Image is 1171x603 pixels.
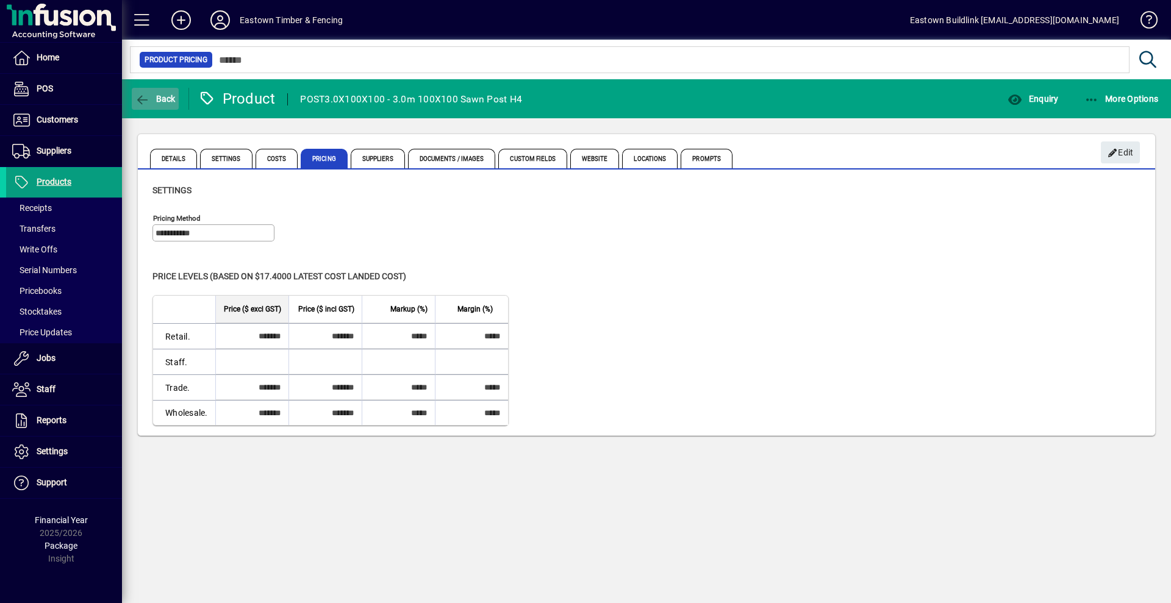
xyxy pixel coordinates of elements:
div: POST3.0X100X100 - 3.0m 100X100 Sawn Post H4 [300,90,522,109]
span: Price ($ incl GST) [298,302,354,316]
span: Settings [152,185,192,195]
span: Back [135,94,176,104]
button: Edit [1101,141,1140,163]
a: Jobs [6,343,122,374]
span: Documents / Images [408,149,496,168]
a: Stocktakes [6,301,122,322]
a: Customers [6,105,122,135]
span: Website [570,149,620,168]
td: Staff. [153,349,215,374]
button: Profile [201,9,240,31]
td: Trade. [153,374,215,400]
a: Serial Numbers [6,260,122,280]
span: Enquiry [1008,94,1058,104]
span: More Options [1084,94,1159,104]
button: Add [162,9,201,31]
div: Product [198,89,276,109]
a: Staff [6,374,122,405]
span: Margin (%) [457,302,493,316]
span: Home [37,52,59,62]
span: Suppliers [37,146,71,155]
span: Price Updates [12,327,72,337]
span: Costs [256,149,298,168]
a: Price Updates [6,322,122,343]
span: Customers [37,115,78,124]
a: Reports [6,405,122,436]
a: Suppliers [6,136,122,166]
span: Suppliers [351,149,405,168]
span: Package [45,541,77,551]
a: Pricebooks [6,280,122,301]
span: Pricing [301,149,348,168]
span: Settings [200,149,252,168]
span: Product Pricing [145,54,207,66]
a: Write Offs [6,239,122,260]
span: Pricebooks [12,286,62,296]
div: Eastown Timber & Fencing [240,10,343,30]
a: Home [6,43,122,73]
td: Retail. [153,323,215,349]
span: Markup (%) [390,302,428,316]
span: Transfers [12,224,56,234]
span: Write Offs [12,244,57,254]
div: Eastown Buildlink [EMAIL_ADDRESS][DOMAIN_NAME] [910,10,1119,30]
a: Settings [6,437,122,467]
span: Receipts [12,203,52,213]
a: Knowledge Base [1131,2,1156,42]
mat-label: Pricing method [153,214,201,223]
span: Financial Year [35,515,88,525]
td: Wholesale. [153,400,215,425]
span: Prompts [681,149,732,168]
span: Settings [37,446,68,456]
a: Support [6,468,122,498]
span: Price levels (based on $17.4000 Latest cost landed cost) [152,271,406,281]
app-page-header-button: Back [122,88,189,110]
a: Receipts [6,198,122,218]
button: Enquiry [1004,88,1061,110]
span: Stocktakes [12,307,62,316]
button: Back [132,88,179,110]
span: Price ($ excl GST) [224,302,281,316]
span: Details [150,149,197,168]
span: Locations [622,149,678,168]
span: Support [37,477,67,487]
span: Products [37,177,71,187]
span: Custom Fields [498,149,567,168]
span: Staff [37,384,56,394]
span: Serial Numbers [12,265,77,275]
span: Reports [37,415,66,425]
button: More Options [1081,88,1162,110]
span: Edit [1108,143,1134,163]
a: Transfers [6,218,122,239]
span: POS [37,84,53,93]
span: Jobs [37,353,56,363]
a: POS [6,74,122,104]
